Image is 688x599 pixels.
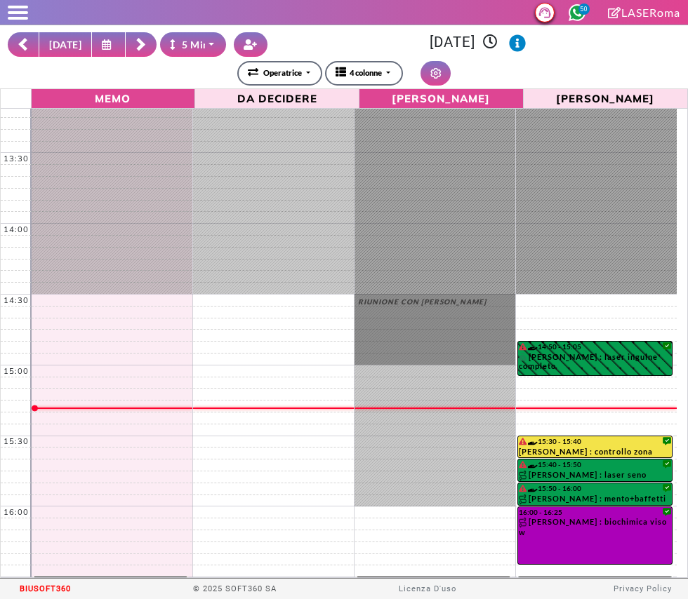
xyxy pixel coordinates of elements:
[35,90,192,105] span: Memo
[519,370,672,394] span: 26/8 cancello sed di dopodomani perchè ci scrive che ha la candida
[363,90,520,105] span: [PERSON_NAME]
[519,460,672,469] div: 15:40 - 15:50
[519,484,672,493] div: 15:50 - 16:00
[608,6,680,19] a: LASERoma
[519,461,527,468] i: Il cliente ha degli insoluti
[519,470,672,481] div: [PERSON_NAME] : laser seno periareolare
[519,494,672,505] div: [PERSON_NAME] : mento+baffetti -w
[519,471,529,480] img: PERCORSO
[519,353,529,361] i: PAGATO
[519,494,529,504] img: PERCORSO
[519,343,527,350] i: Il cliente ha degli insoluti
[519,517,672,541] div: [PERSON_NAME] : biochimica viso w
[608,7,621,18] i: Clicca per andare alla pagina di firma
[519,518,529,527] img: PERCORSO
[1,154,32,163] div: 13:30
[519,447,672,457] div: [PERSON_NAME] : controllo zona
[519,437,672,446] div: 15:30 - 15:40
[199,90,355,105] span: Da Decidere
[399,584,456,593] a: Licenza D'uso
[1,507,32,517] div: 16:00
[519,485,527,492] i: Il cliente ha degli insoluti
[170,37,222,52] div: 5 Minuti
[1,436,32,446] div: 15:30
[358,297,512,310] div: RIUNIONE CON [PERSON_NAME]
[614,584,672,593] a: Privacy Policy
[519,342,672,351] div: 14:50 - 15:05
[1,224,32,234] div: 14:00
[275,34,680,52] h3: [DATE]
[519,508,672,516] div: 16:00 - 16:25
[1,295,32,305] div: 14:30
[519,438,527,445] i: Il cliente ha degli insoluti
[519,352,672,375] div: [PERSON_NAME] : laser inguine completo
[39,32,92,57] button: [DATE]
[234,32,267,57] button: Crea nuovo contatto rapido
[527,90,684,105] span: [PERSON_NAME]
[1,366,32,376] div: 15:00
[578,4,590,15] span: 50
